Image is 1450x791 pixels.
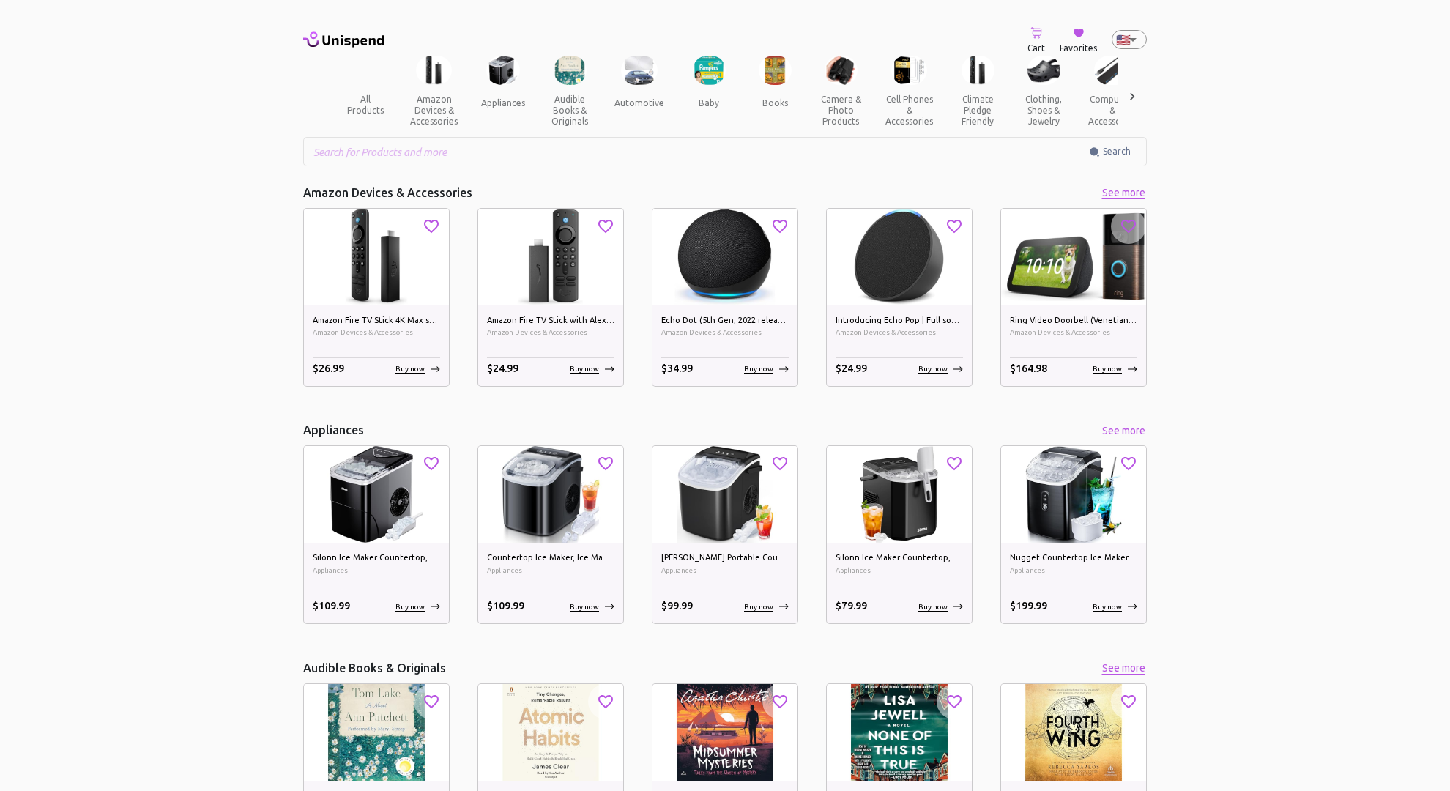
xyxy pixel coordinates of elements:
p: Buy now [744,363,773,374]
img: Introducing Echo Pop | Full sound compact smart speaker with Alexa | Charcoal image [827,209,972,305]
img: ALL PRODUCTS [349,56,382,86]
span: $ 99.99 [661,600,693,612]
img: Countertop Ice Maker, Ice Maker Machine 6 Mins 9 Bullet Ice, 26.5lbs/24Hrs, Portable Ice Maker Ma... [478,446,623,543]
span: Appliances [313,565,440,576]
img: Silonn Ice Maker Countertop, 9 Cubes Ready in 6 Mins, 26lbs in 24Hrs, Self-Cleaning Ice Machine w... [304,446,449,543]
span: Amazon Devices & Accessories [836,327,963,338]
img: Silonn Ice Maker Countertop, Portable Ice Machine with Carry Handle, Self-Cleaning Ice Makers wit... [827,446,972,543]
button: See more [1100,422,1147,440]
button: cell phones & accessories [874,85,945,135]
h6: Silonn Ice Maker Countertop, 9 Cubes Ready in 6 Mins, 26lbs in 24Hrs, Self-Cleaning Ice Machine w... [313,552,440,565]
img: Midsummer Mysteries: Tales from the Queen of Mystery image [652,684,798,781]
img: COWSAR Portable Countertop Ice Maker Machine with Self-Cleaning, 26.5lbs/24Hrs, 6 Mins/9 Pcs Bull... [652,446,798,543]
h6: Nugget Countertop Ice Maker with Soft Chewable Pellet Ice, Pebble Portable Ice Machine, 34lbs Per... [1010,552,1137,565]
img: Clothing, Shoes & Jewelry [1027,56,1060,86]
h6: [PERSON_NAME] Portable Countertop Ice Maker Machine with Self-Cleaning, 26.5lbs/24Hrs, 6 Mins/9 P... [661,552,789,565]
img: Audible Books & Originals [554,56,587,86]
img: Nugget Countertop Ice Maker with Soft Chewable Pellet Ice, Pebble Portable Ice Machine, 34lbs Per... [1001,446,1146,543]
p: 🇺🇸 [1116,31,1123,48]
h5: Amazon Devices & Accessories [303,185,472,201]
button: See more [1100,184,1147,202]
img: Amazon Fire TV Stick with Alexa Voice Remote (includes TV controls), free &amp; live TV without c... [478,209,623,305]
button: amazon devices & accessories [398,85,469,135]
img: Amazon Fire TV Stick 4K Max streaming device, Wi-Fi 6, Alexa Voice Remote (includes TV controls) ... [304,209,449,305]
span: $ 34.99 [661,363,693,374]
h6: Ring Video Doorbell (Venetian Bronze) bundle with Echo Show 5 (3rd Gen) [1010,314,1137,327]
img: Appliances [486,56,520,86]
h6: Echo Dot (5th Gen, 2022 release) | With bigger vibrant sound, helpful routines and Alexa | Charcoal [661,314,789,327]
button: baby [676,85,742,120]
button: computers & accessories [1077,85,1148,135]
img: Amazon Devices & Accessories [416,56,452,86]
img: Ring Video Doorbell (Venetian Bronze) bundle with Echo Show 5 (3rd Gen) image [1001,209,1146,305]
span: Cart [1027,41,1045,56]
span: Amazon Devices & Accessories [661,327,789,338]
button: books [742,85,808,120]
img: None of This Is True: A Novel image [827,684,972,781]
button: climate pledge friendly [945,85,1011,135]
img: Computers & Accessories [1094,56,1130,86]
span: $ 199.99 [1010,600,1047,612]
button: audible books & originals [537,85,603,135]
img: Climate Pledge Friendly [962,56,994,86]
img: Camera & Photo Products [825,56,858,86]
button: clothing, shoes & jewelry [1011,85,1077,135]
span: $ 24.99 [487,363,518,374]
h6: Silonn Ice Maker Countertop, Portable Ice Machine with Carry Handle, Self-Cleaning Ice Makers wit... [836,552,963,565]
span: Appliances [487,565,614,576]
img: Tom Lake: A Novel image [304,684,449,781]
p: Buy now [395,363,425,374]
img: Fourth Wing: Empyrean, Book 1 image [1001,684,1146,781]
span: $ 24.99 [836,363,867,374]
span: Amazon Devices & Accessories [1010,327,1137,338]
span: Favorites [1060,41,1097,56]
p: Buy now [1093,363,1122,374]
p: Buy now [1093,601,1122,612]
img: Baby [693,56,726,86]
p: Buy now [918,363,948,374]
button: camera & photo products [808,85,874,135]
span: Amazon Devices & Accessories [487,327,614,338]
p: Buy now [570,363,599,374]
span: $ 164.98 [1010,363,1047,374]
span: $ 109.99 [487,600,524,612]
button: all products [332,85,398,125]
p: Buy now [570,601,599,612]
p: Buy now [395,601,425,612]
h6: Amazon Fire TV Stick 4K Max streaming device, Wi-Fi 6, Alexa Voice Remote (includes TV controls) [313,314,440,327]
span: Appliances [1010,565,1137,576]
div: 🇺🇸 [1112,30,1147,49]
img: Books [759,56,792,86]
span: Appliances [836,565,963,576]
p: Buy now [744,601,773,612]
span: $ 79.99 [836,600,867,612]
button: appliances [469,85,537,120]
span: Amazon Devices & Accessories [313,327,440,338]
h5: Appliances [303,423,364,438]
h6: Introducing Echo Pop | Full sound compact smart speaker with Alexa | Charcoal [836,314,963,327]
button: See more [1100,659,1147,677]
img: Automotive [621,56,658,86]
img: Echo Dot (5th Gen, 2022 release) | With bigger vibrant sound, helpful routines and Alexa | Charco... [652,209,798,305]
button: automotive [603,85,676,120]
span: Appliances [661,565,789,576]
p: Buy now [918,601,948,612]
img: Atomic Habits: An Easy &amp; Proven Way to Build Good Habits &amp; Break Bad Ones image [478,684,623,781]
input: Search for Products and more [303,137,1089,166]
img: Cell Phones & Accessories [891,56,927,86]
span: $ 26.99 [313,363,344,374]
span: Search [1103,144,1131,159]
span: $ 109.99 [313,600,350,612]
h5: Audible Books & Originals [303,661,446,676]
h6: Amazon Fire TV Stick with Alexa Voice Remote (includes TV controls), free &amp; live TV without c... [487,314,614,327]
h6: Countertop Ice Maker, Ice Maker Machine 6 Mins 9 Bullet Ice, 26.5lbs/24Hrs, Portable Ice Maker Ma... [487,552,614,565]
